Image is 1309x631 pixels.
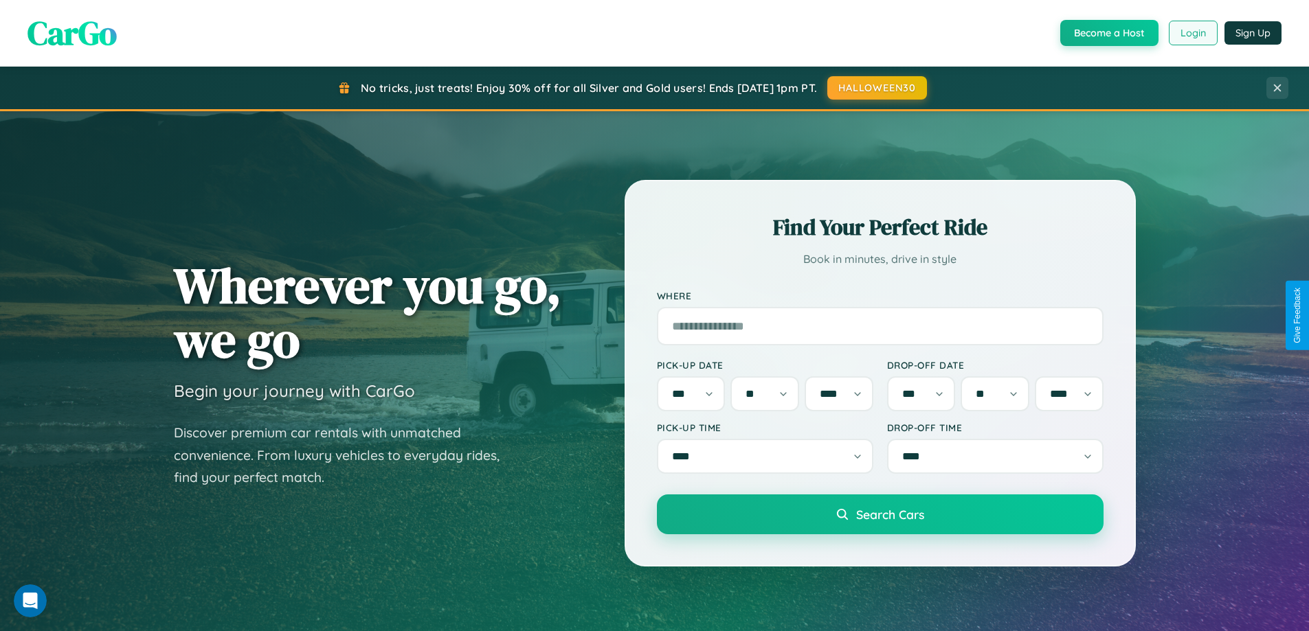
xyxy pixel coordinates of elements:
[657,249,1104,269] p: Book in minutes, drive in style
[887,422,1104,433] label: Drop-off Time
[887,359,1104,371] label: Drop-off Date
[174,380,415,401] h3: Begin your journey with CarGo
[1060,20,1159,46] button: Become a Host
[1169,21,1218,45] button: Login
[1224,21,1282,45] button: Sign Up
[361,81,817,95] span: No tricks, just treats! Enjoy 30% off for all Silver and Gold users! Ends [DATE] 1pm PT.
[657,290,1104,301] label: Where
[657,422,873,433] label: Pick-up Time
[657,212,1104,242] h2: Find Your Perfect Ride
[174,422,517,489] p: Discover premium car rentals with unmatched convenience. From luxury vehicles to everyday rides, ...
[14,584,47,617] iframe: Intercom live chat
[856,507,924,522] span: Search Cars
[27,10,117,56] span: CarGo
[657,494,1104,534] button: Search Cars
[657,359,873,371] label: Pick-up Date
[827,76,927,100] button: HALLOWEEN30
[174,258,561,367] h1: Wherever you go, we go
[1293,288,1302,343] div: Give Feedback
